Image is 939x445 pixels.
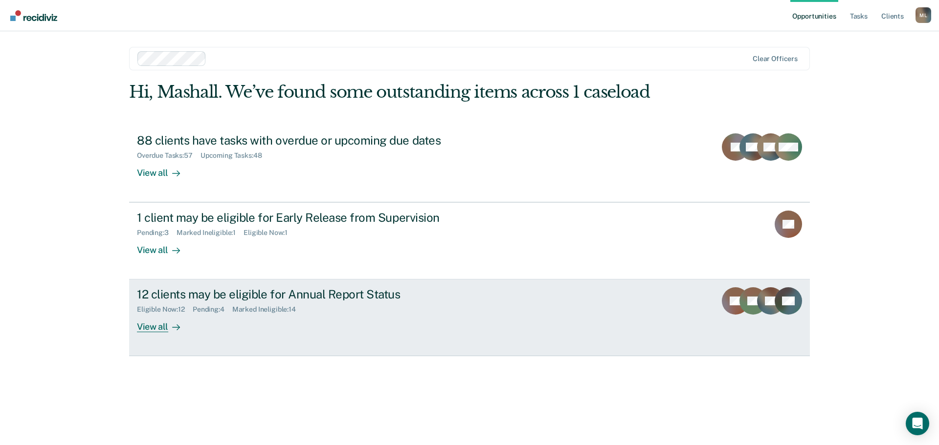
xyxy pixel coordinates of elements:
div: View all [137,237,192,256]
div: Clear officers [753,55,798,63]
div: View all [137,314,192,333]
div: Overdue Tasks : 57 [137,151,201,160]
a: 12 clients may be eligible for Annual Report StatusEligible Now:12Pending:4Marked Ineligible:14Vi... [129,279,810,356]
div: Pending : 4 [193,305,232,314]
div: M L [916,7,931,23]
div: Marked Ineligible : 1 [177,229,244,237]
img: Recidiviz [10,10,57,21]
div: 12 clients may be eligible for Annual Report Status [137,287,480,301]
div: Pending : 3 [137,229,177,237]
div: Open Intercom Messenger [906,412,929,435]
div: Upcoming Tasks : 48 [201,151,270,160]
a: 88 clients have tasks with overdue or upcoming due datesOverdue Tasks:57Upcoming Tasks:48View all [129,126,810,202]
div: Eligible Now : 12 [137,305,193,314]
a: 1 client may be eligible for Early Release from SupervisionPending:3Marked Ineligible:1Eligible N... [129,202,810,279]
button: Profile dropdown button [916,7,931,23]
div: Marked Ineligible : 14 [232,305,304,314]
div: View all [137,159,192,178]
div: Hi, Mashall. We’ve found some outstanding items across 1 caseload [129,82,674,102]
div: Eligible Now : 1 [244,229,295,237]
div: 1 client may be eligible for Early Release from Supervision [137,211,480,225]
div: 88 clients have tasks with overdue or upcoming due dates [137,133,480,148]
